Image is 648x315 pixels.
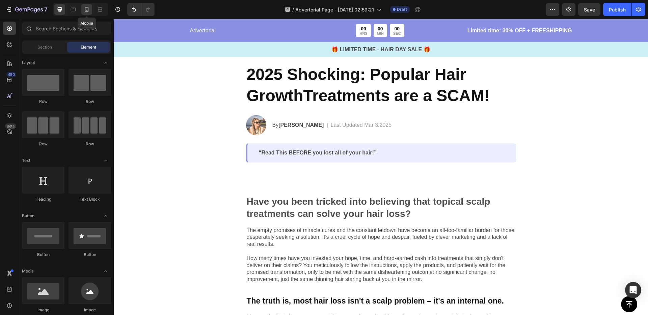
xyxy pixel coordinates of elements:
[22,60,35,66] span: Layout
[609,6,626,13] div: Publish
[397,6,407,12] span: Draft
[133,177,402,201] p: Have you been tricked into believing that topical scalp treatments can solve your hair loss?
[100,57,111,68] span: Toggle open
[145,131,391,138] p: “Read This BEFORE you lost all of your hair!”
[22,307,64,313] div: Image
[132,45,402,88] h2: 2025 Shocking: Popular Hair GrowthTreatments are a SCAM!
[22,213,34,219] span: Button
[217,102,278,110] p: Last Updated Mar 3.2025
[213,102,214,110] p: |
[81,44,96,50] span: Element
[295,6,374,13] span: Advertorial Page - [DATE] 02:59:21
[22,22,111,35] input: Search Sections & Elements
[22,98,64,105] div: Row
[603,3,631,16] button: Publish
[114,19,648,315] iframe: Design area
[100,155,111,166] span: Toggle open
[133,276,402,288] p: The truth is, most hair loss isn't a scalp problem – it's an internal one.
[69,98,111,105] div: Row
[22,196,64,202] div: Heading
[69,196,111,202] div: Text Block
[22,157,30,164] span: Text
[44,5,47,13] p: 7
[22,268,34,274] span: Media
[5,123,16,129] div: Beta
[100,210,111,221] span: Toggle open
[584,7,595,12] span: Save
[3,3,50,16] button: 7
[133,208,402,264] p: The empty promises of miracle cures and the constant letdown have become an all-too-familiar burd...
[6,72,16,77] div: 450
[132,96,153,116] img: gempages_432750572815254551-1cdc50dc-f7cb-47fc-9e48-fabfccceccbf.png
[127,3,155,16] div: Undo/Redo
[159,102,210,110] p: By
[578,3,600,16] button: Save
[22,252,64,258] div: Button
[37,44,52,50] span: Section
[625,282,641,298] div: Open Intercom Messenger
[69,141,111,147] div: Row
[69,307,111,313] div: Image
[292,6,294,13] span: /
[22,141,64,147] div: Row
[69,252,111,258] div: Button
[165,103,210,109] strong: [PERSON_NAME]
[100,266,111,277] span: Toggle open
